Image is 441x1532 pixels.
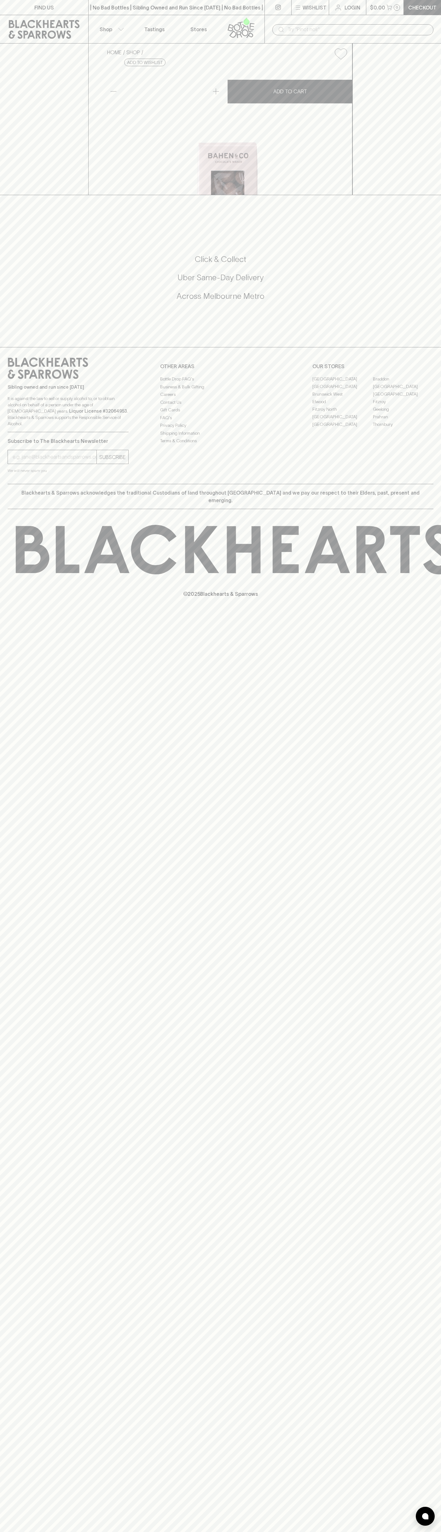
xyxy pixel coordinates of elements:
a: Business & Bulk Gifting [160,383,281,391]
p: Tastings [144,26,165,33]
button: Shop [89,15,133,43]
a: Gift Cards [160,406,281,414]
p: Checkout [408,4,437,11]
p: OUR STORES [312,363,433,370]
a: Shipping Information [160,429,281,437]
p: SUBSCRIBE [99,453,126,461]
a: Geelong [373,405,433,413]
h5: Across Melbourne Metro [8,291,433,301]
p: We will never spam you [8,467,129,474]
a: Thornbury [373,421,433,428]
input: Try "Pinot noir" [287,25,428,35]
a: [GEOGRAPHIC_DATA] [373,383,433,390]
a: [GEOGRAPHIC_DATA] [312,383,373,390]
a: HOME [107,49,122,55]
button: Add to wishlist [124,59,165,66]
h5: Uber Same-Day Delivery [8,272,433,283]
p: Shop [100,26,112,33]
a: Bottle Drop FAQ's [160,375,281,383]
p: FIND US [34,4,54,11]
a: Stores [177,15,221,43]
p: Wishlist [303,4,327,11]
input: e.g. jane@blackheartsandsparrows.com.au [13,452,96,462]
p: 0 [396,6,398,9]
p: Login [345,4,360,11]
a: [GEOGRAPHIC_DATA] [312,413,373,421]
h5: Click & Collect [8,254,433,264]
a: [GEOGRAPHIC_DATA] [373,390,433,398]
strong: Liquor License #32064953 [69,409,127,414]
a: Prahran [373,413,433,421]
a: Terms & Conditions [160,437,281,445]
p: ADD TO CART [273,88,307,95]
a: Braddon [373,375,433,383]
p: Stores [190,26,207,33]
p: $0.00 [370,4,385,11]
div: Call to action block [8,229,433,334]
a: FAQ's [160,414,281,421]
a: [GEOGRAPHIC_DATA] [312,421,373,428]
a: Brunswick West [312,390,373,398]
button: SUBSCRIBE [97,450,128,464]
p: It is against the law to sell or supply alcohol to, or to obtain alcohol on behalf of a person un... [8,395,129,427]
a: Elwood [312,398,373,405]
a: Privacy Policy [160,422,281,429]
p: OTHER AREAS [160,363,281,370]
a: SHOP [126,49,140,55]
a: Careers [160,391,281,398]
a: Contact Us [160,398,281,406]
a: Fitzroy [373,398,433,405]
a: Fitzroy North [312,405,373,413]
p: Subscribe to The Blackhearts Newsletter [8,437,129,445]
button: ADD TO CART [228,80,352,103]
img: bubble-icon [422,1513,428,1519]
img: 33281.png [102,65,352,195]
a: [GEOGRAPHIC_DATA] [312,375,373,383]
p: Sibling owned and run since [DATE] [8,384,129,390]
a: Tastings [132,15,177,43]
p: Blackhearts & Sparrows acknowledges the traditional Custodians of land throughout [GEOGRAPHIC_DAT... [12,489,429,504]
button: Add to wishlist [332,46,350,62]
